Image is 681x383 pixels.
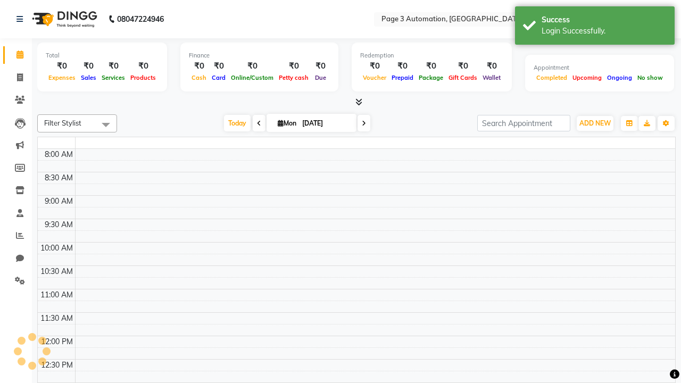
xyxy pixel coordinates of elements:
[43,196,75,207] div: 9:00 AM
[189,60,209,72] div: ₹0
[46,51,159,60] div: Total
[43,219,75,230] div: 9:30 AM
[117,4,164,34] b: 08047224946
[570,74,604,81] span: Upcoming
[477,115,570,131] input: Search Appointment
[604,74,635,81] span: Ongoing
[542,26,667,37] div: Login Successfully.
[128,74,159,81] span: Products
[480,74,503,81] span: Wallet
[44,119,81,127] span: Filter Stylist
[209,74,228,81] span: Card
[275,119,299,127] span: Mon
[128,60,159,72] div: ₹0
[389,74,416,81] span: Prepaid
[38,289,75,301] div: 11:00 AM
[228,60,276,72] div: ₹0
[360,51,503,60] div: Redemption
[534,74,570,81] span: Completed
[38,266,75,277] div: 10:30 AM
[360,74,389,81] span: Voucher
[189,51,330,60] div: Finance
[39,336,75,347] div: 12:00 PM
[78,74,99,81] span: Sales
[579,119,611,127] span: ADD NEW
[635,74,666,81] span: No show
[27,4,100,34] img: logo
[416,60,446,72] div: ₹0
[189,74,209,81] span: Cash
[43,172,75,184] div: 8:30 AM
[389,60,416,72] div: ₹0
[46,74,78,81] span: Expenses
[299,115,352,131] input: 2025-09-01
[99,60,128,72] div: ₹0
[78,60,99,72] div: ₹0
[39,360,75,371] div: 12:30 PM
[276,60,311,72] div: ₹0
[46,60,78,72] div: ₹0
[480,60,503,72] div: ₹0
[38,243,75,254] div: 10:00 AM
[209,60,228,72] div: ₹0
[99,74,128,81] span: Services
[360,60,389,72] div: ₹0
[311,60,330,72] div: ₹0
[577,116,613,131] button: ADD NEW
[276,74,311,81] span: Petty cash
[416,74,446,81] span: Package
[224,115,251,131] span: Today
[542,14,667,26] div: Success
[43,149,75,160] div: 8:00 AM
[38,313,75,324] div: 11:30 AM
[446,74,480,81] span: Gift Cards
[312,74,329,81] span: Due
[534,63,666,72] div: Appointment
[446,60,480,72] div: ₹0
[228,74,276,81] span: Online/Custom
